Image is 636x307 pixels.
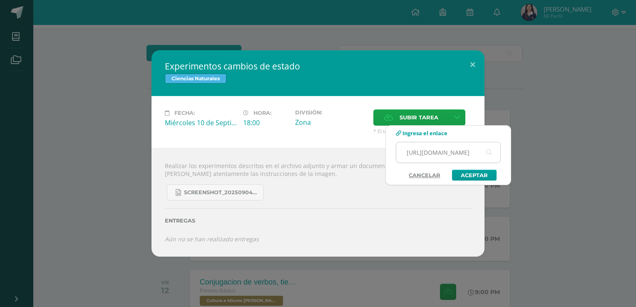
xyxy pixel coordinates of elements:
span: Subir tarea [400,110,438,125]
span: Fecha: [174,110,195,116]
span: * El tamaño máximo permitido es 50 MB [373,128,471,135]
span: Hora: [253,110,271,116]
span: Screenshot_20250904_132635_OneDrive.jpg [184,189,259,196]
div: Miércoles 10 de Septiembre [165,118,236,127]
a: Aceptar [452,170,497,181]
div: Zona [295,118,367,127]
a: Cancelar [400,170,449,181]
i: Aún no se han realizado entregas [165,235,259,243]
div: 18:00 [243,118,288,127]
label: División: [295,109,367,116]
span: Ciencias Naturales [165,74,226,84]
h2: Experimentos cambios de estado [165,60,471,72]
label: Entregas [165,218,471,224]
input: Ej. www.google.com [396,142,500,163]
span: Ingresa el enlace [402,129,447,137]
a: Screenshot_20250904_132635_OneDrive.jpg [167,184,263,201]
button: Close (Esc) [461,50,484,79]
div: Realizar los experimentos descritos en el archivo adjunto y armar un documento con las fotos. [PE... [152,148,484,256]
